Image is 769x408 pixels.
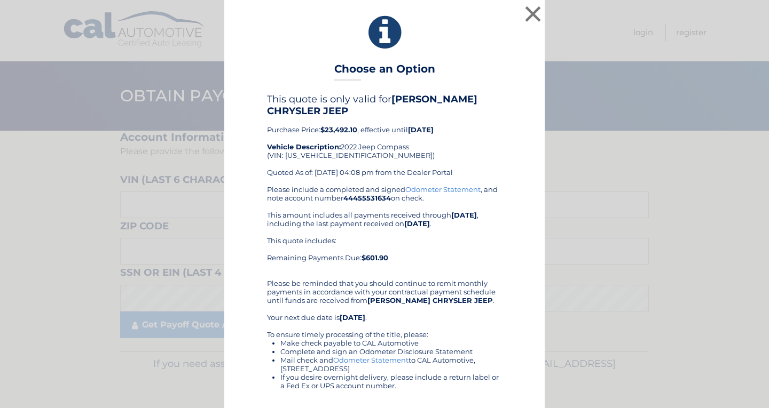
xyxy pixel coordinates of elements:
li: Make check payable to CAL Automotive [280,339,502,347]
li: If you desire overnight delivery, please include a return label or a Fed Ex or UPS account number. [280,373,502,390]
b: [DATE] [451,211,477,219]
b: [DATE] [340,313,365,322]
a: Odometer Statement [333,356,409,364]
h4: This quote is only valid for [267,93,502,117]
b: $23,492.10 [320,125,357,134]
b: [PERSON_NAME] CHRYSLER JEEP [367,296,493,305]
b: [PERSON_NAME] CHRYSLER JEEP [267,93,477,117]
b: $601.90 [362,253,388,262]
a: Odometer Statement [405,185,481,194]
div: Purchase Price: , effective until 2022 Jeep Compass (VIN: [US_VEHICLE_IDENTIFICATION_NUMBER]) Quo... [267,93,502,185]
b: [DATE] [404,219,430,228]
strong: Vehicle Description: [267,142,341,151]
b: [DATE] [408,125,434,134]
li: Mail check and to CAL Automotive, [STREET_ADDRESS] [280,356,502,373]
button: × [522,3,544,25]
div: This quote includes: Remaining Payments Due: [267,236,502,270]
h3: Choose an Option [334,62,435,81]
b: 44455531634 [343,194,391,202]
li: Complete and sign an Odometer Disclosure Statement [280,347,502,356]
